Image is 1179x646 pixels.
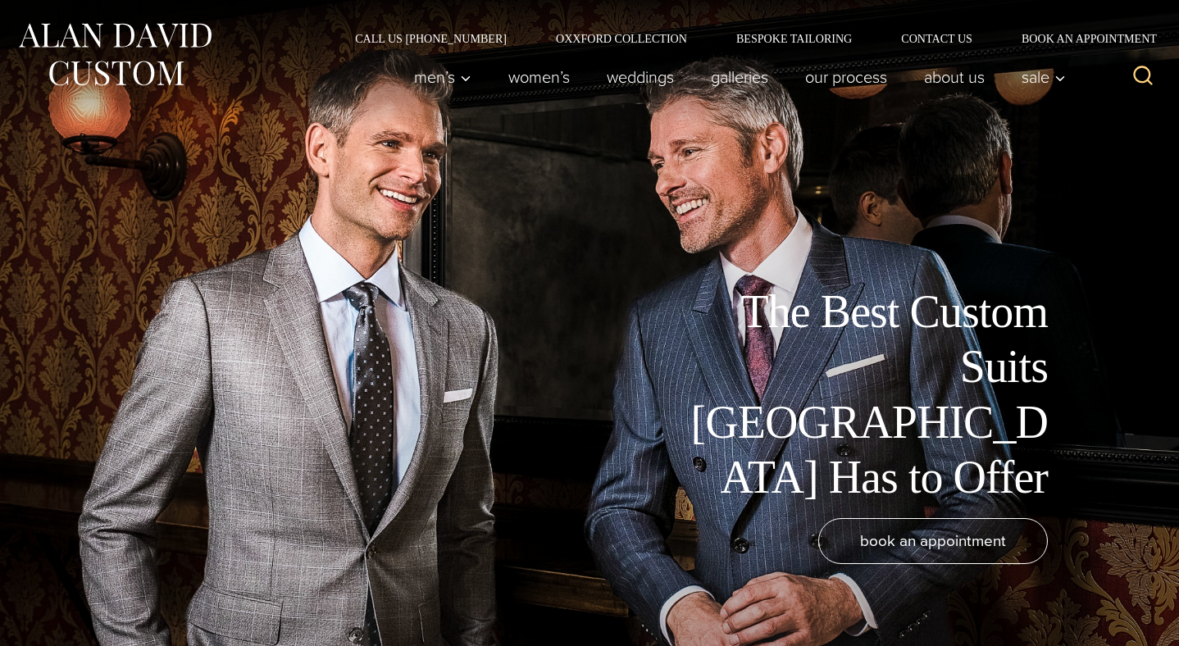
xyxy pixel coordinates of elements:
a: Oxxford Collection [531,33,712,44]
a: Galleries [693,61,787,93]
nav: Primary Navigation [396,61,1075,93]
a: Bespoke Tailoring [712,33,876,44]
span: Sale [1022,69,1066,85]
span: book an appointment [860,529,1006,553]
a: book an appointment [818,518,1048,564]
img: Alan David Custom [16,18,213,91]
span: Men’s [414,69,471,85]
a: weddings [589,61,693,93]
a: About Us [906,61,1004,93]
button: View Search Form [1123,57,1163,97]
a: Book an Appointment [997,33,1163,44]
a: Our Process [787,61,906,93]
a: Contact Us [876,33,997,44]
a: Call Us [PHONE_NUMBER] [330,33,531,44]
a: Women’s [490,61,589,93]
h1: The Best Custom Suits [GEOGRAPHIC_DATA] Has to Offer [679,284,1048,505]
nav: Secondary Navigation [330,33,1163,44]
